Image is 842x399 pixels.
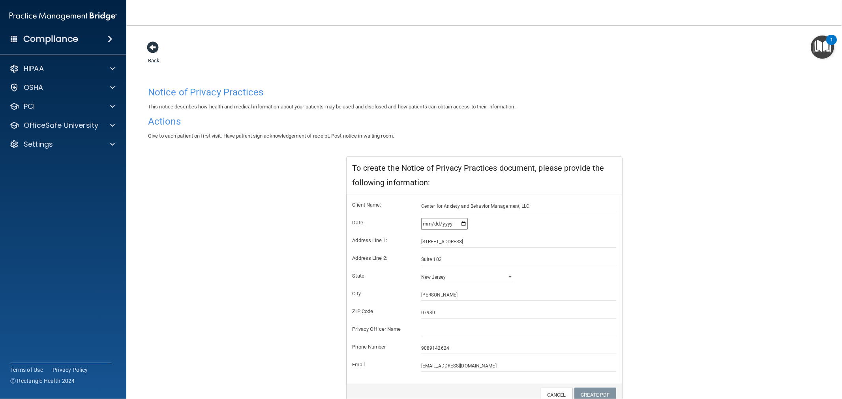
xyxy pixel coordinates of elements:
[421,307,616,319] input: _____
[347,271,416,281] label: State
[9,140,115,149] a: Settings
[830,40,833,50] div: 1
[24,140,53,149] p: Settings
[24,64,44,73] p: HIPAA
[9,8,117,24] img: PMB logo
[10,366,43,374] a: Terms of Use
[811,35,834,59] button: Open Resource Center, 1 new notification
[148,116,820,127] h4: Actions
[9,121,115,130] a: OfficeSafe University
[347,200,416,210] label: Client Name:
[24,83,43,92] p: OSHA
[148,48,159,63] a: Back
[347,218,416,227] label: Date :
[53,366,88,374] a: Privacy Policy
[148,87,820,97] h4: Notice of Privacy Practices
[347,236,416,245] label: Address Line 1:
[24,121,98,130] p: OfficeSafe University
[347,360,416,369] label: Email
[347,324,416,334] label: Privacy Officer Name
[24,102,35,111] p: PCI
[9,83,115,92] a: OSHA
[347,157,622,194] div: To create the Notice of Privacy Practices document, please provide the following information:
[9,102,115,111] a: PCI
[347,254,416,263] label: Address Line 2:
[347,289,416,298] label: City
[148,133,394,139] span: Give to each patient on first visit. Have patient sign acknowledgement of receipt. Post notice in...
[10,377,75,385] span: Ⓒ Rectangle Health 2024
[9,64,115,73] a: HIPAA
[347,342,416,352] label: Phone Number
[347,307,416,316] label: ZIP Code
[148,104,516,110] span: This notice describes how health and medical information about your patients may be used and disc...
[23,34,78,45] h4: Compliance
